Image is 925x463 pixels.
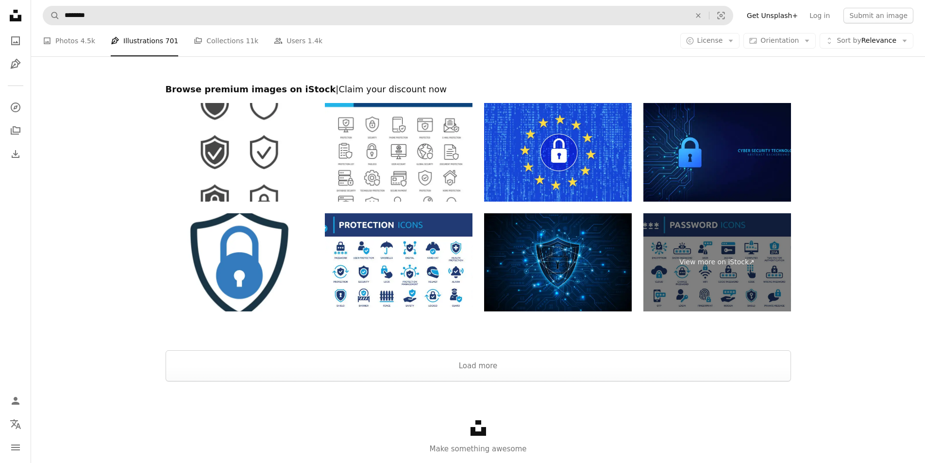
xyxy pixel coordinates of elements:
[43,25,95,56] a: Photos 4.5k
[6,438,25,457] button: Menu
[6,31,25,51] a: Photos
[760,36,799,44] span: Orientation
[837,36,861,44] span: Sort by
[484,103,632,202] img: European Union - cyber security background
[274,25,322,56] a: Users 1.4k
[43,6,733,25] form: Find visuals sitewide
[325,103,472,202] img: Security and protection line icons. Editable stroke. Containing key, lock, privacy, secure line i...
[6,54,25,74] a: Illustrations
[843,8,913,23] button: Submit an image
[688,6,709,25] button: Clear
[837,36,896,46] span: Relevance
[166,103,313,202] img: Shield with security and check mark icon isolated on white background. Set of icons. Vector illus...
[6,98,25,117] a: Explore
[194,25,258,56] a: Collections 11k
[166,213,313,312] img: Lock, protection, security icon. Editable vector isolated on a white background
[6,121,25,140] a: Collections
[804,8,836,23] a: Log in
[43,6,60,25] button: Search Unsplash
[6,414,25,434] button: Language
[709,6,733,25] button: Visual search
[246,35,258,46] span: 11k
[336,84,447,94] span: | Claim your discount now
[484,213,632,312] img: Abstract technology circuit board background. Cyber security concept with shield symbol and lock
[6,144,25,164] a: Download History
[697,36,723,44] span: License
[325,213,472,312] img: Protection icon set. Security solid vector icons collection.
[820,33,913,49] button: Sort byRelevance
[643,103,791,202] img: Cyber security technology on circuit board. Abstract background futuristic Hi tech style, Technol...
[81,35,95,46] span: 4.5k
[166,84,791,95] h2: Browse premium images on iStock
[6,391,25,411] a: Log in / Sign up
[31,443,925,455] p: Make something awesome
[741,8,804,23] a: Get Unsplash+
[643,213,791,312] a: View more on iStock↗
[6,6,25,27] a: Home — Unsplash
[680,33,740,49] button: License
[166,350,791,381] button: Load more
[743,33,816,49] button: Orientation
[308,35,322,46] span: 1.4k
